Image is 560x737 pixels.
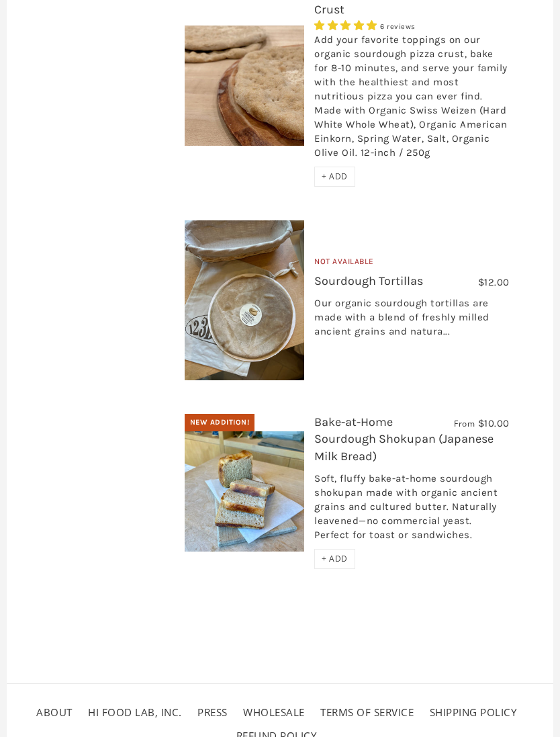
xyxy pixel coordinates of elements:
span: + ADD [322,554,348,565]
div: Soft, fluffy bake-at-home sourdough shokupan made with organic ancient grains and cultured butter... [314,472,510,550]
span: + ADD [322,171,348,183]
div: Add your favorite toppings on our organic sourdough pizza crust, bake for 8-10 minutes, and serve... [314,34,510,167]
a: Sourdough Tortillas [314,274,423,289]
a: Terms of service [320,706,414,720]
a: HI FOOD LAB, INC. [88,706,182,720]
img: Bake-at-Home Sourdough Shokupan (Japanese Milk Bread) [185,432,305,552]
span: 4.83 stars [314,20,380,32]
span: $10.00 [478,418,510,430]
span: From [454,419,475,430]
span: $12.00 [478,277,510,289]
a: Wholesale [243,706,305,720]
div: Our organic sourdough tortillas are made with a blend of freshly milled ancient grains and natura... [314,297,510,346]
div: Not Available [314,256,510,274]
div: + ADD [314,167,355,187]
div: + ADD [314,550,355,570]
img: Organic Sourdough Pizza Crust [185,26,305,146]
img: Sourdough Tortillas [185,221,305,381]
span: 6 reviews [380,23,416,32]
div: New Addition! [185,415,255,432]
a: Shipping Policy [430,706,518,720]
a: Press [197,706,228,720]
a: About [36,706,73,720]
a: Bake-at-Home Sourdough Shokupan (Japanese Milk Bread) [314,415,494,464]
